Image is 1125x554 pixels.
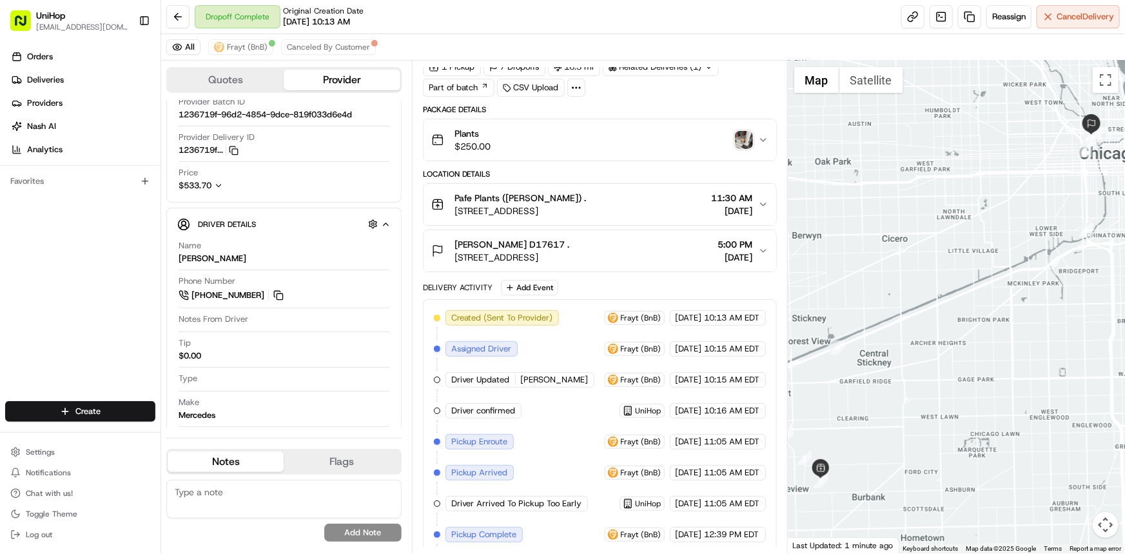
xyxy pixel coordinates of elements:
[451,374,510,386] span: Driver Updated
[27,74,64,86] span: Deliveries
[179,275,235,287] span: Phone Number
[603,58,719,76] div: Related Deliveries (1)
[281,39,376,55] button: Canceled By Customer
[168,70,284,90] button: Quotes
[791,537,834,553] a: Open this area in Google Maps (opens a new window)
[621,468,661,478] span: Frayt (BnB)
[26,235,36,246] img: 1736555255976-a54dd68f-1ca7-489b-9aae-adbdc363a1c4
[26,288,99,301] span: Knowledge Base
[287,42,370,52] span: Canceled By Customer
[179,313,248,325] span: Notes From Driver
[27,144,63,155] span: Analytics
[114,235,141,245] span: [DATE]
[705,312,760,324] span: 10:13 AM EDT
[423,79,494,97] a: Part of batch
[104,283,212,306] a: 💻API Documentation
[26,447,55,457] span: Settings
[1070,545,1121,552] a: Report a map error
[36,9,65,22] span: UniHop
[608,375,618,385] img: frayt-logo.jpeg
[40,200,104,210] span: UniHop Dispatch
[26,488,73,499] span: Chat with us!
[788,537,899,553] div: Last Updated: 1 minute ago
[13,223,34,243] img: Grace Nketiah
[1084,128,1099,142] div: 9
[1046,255,1060,270] div: 5
[179,109,352,121] span: 1236719f-96d2-4854-9dce-819f033d6e4d
[27,121,56,132] span: Nash AI
[501,280,558,295] button: Add Event
[5,116,161,137] a: Nash AI
[451,498,582,509] span: Driver Arrived To Pickup Too Early
[36,22,128,32] span: [EMAIL_ADDRESS][DOMAIN_NAME]
[109,290,119,300] div: 💻
[676,498,702,509] span: [DATE]
[179,288,286,302] a: [PHONE_NUMBER]
[718,238,753,251] span: 5:00 PM
[122,288,207,301] span: API Documentation
[283,16,350,28] span: [DATE] 10:13 AM
[179,337,191,349] span: Tip
[27,51,53,63] span: Orders
[451,436,508,448] span: Pickup Enroute
[179,240,201,252] span: Name
[5,171,155,192] div: Favorites
[208,39,273,55] button: Frayt (BnB)
[705,467,760,479] span: 11:05 AM EDT
[705,498,760,509] span: 11:05 AM EDT
[676,436,702,448] span: [DATE]
[676,467,702,479] span: [DATE]
[423,104,777,115] div: Package Details
[992,11,1026,23] span: Reassign
[5,93,161,114] a: Providers
[814,474,828,488] div: 1
[455,127,491,140] span: Plants
[5,484,155,502] button: Chat with us!
[283,6,364,16] span: Original Creation Date
[1044,545,1062,552] a: Terms
[179,167,198,179] span: Price
[455,238,570,251] span: [PERSON_NAME] D17617 .
[179,144,239,156] button: 1236719f...
[986,5,1032,28] button: Reassign
[705,374,760,386] span: 10:15 AM EDT
[621,529,661,540] span: Frayt (BnB)
[484,58,545,76] div: 7 Dropoffs
[219,127,235,143] button: Start new chat
[5,443,155,461] button: Settings
[26,468,71,478] span: Notifications
[735,131,753,149] button: photo_proof_of_delivery image
[75,406,101,417] span: Create
[284,70,400,90] button: Provider
[608,437,618,447] img: frayt-logo.jpeg
[830,341,845,355] div: 4
[423,58,481,76] div: 1 Pickup
[455,140,491,153] span: $250.00
[676,312,702,324] span: [DATE]
[5,5,133,36] button: UniHop[EMAIL_ADDRESS][DOMAIN_NAME]
[198,219,256,230] span: Driver Details
[34,83,213,97] input: Clear
[26,509,77,519] span: Toggle Theme
[1057,11,1114,23] span: Cancel Delivery
[636,406,661,416] span: UniHop
[705,405,760,417] span: 10:16 AM EDT
[451,312,553,324] span: Created (Sent To Provider)
[27,123,50,146] img: 8016278978528_b943e370aa5ada12b00a_72.png
[214,42,224,52] img: frayt-logo.jpeg
[107,200,112,210] span: •
[40,235,104,245] span: [PERSON_NAME]
[5,70,161,90] a: Deliveries
[451,467,508,479] span: Pickup Arrived
[128,320,156,330] span: Pylon
[177,213,391,235] button: Driver Details
[455,204,587,217] span: [STREET_ADDRESS]
[284,451,400,472] button: Flags
[676,343,702,355] span: [DATE]
[26,529,52,540] span: Log out
[13,13,39,39] img: Nash
[13,168,83,178] div: Past conversations
[179,410,215,421] div: Mercedes
[423,169,777,179] div: Location Details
